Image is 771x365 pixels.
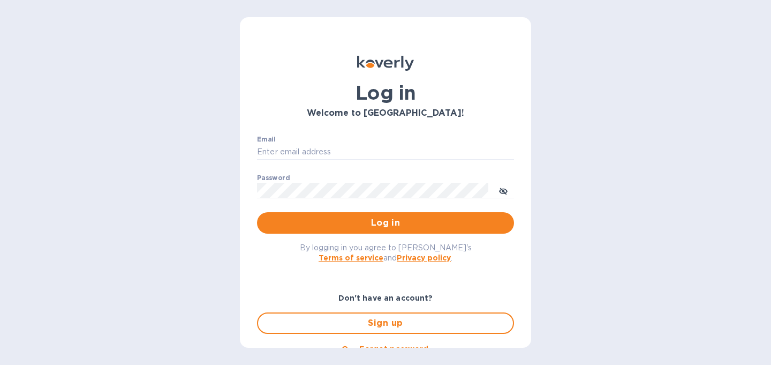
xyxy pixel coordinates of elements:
label: Email [257,136,276,143]
h3: Welcome to [GEOGRAPHIC_DATA]! [257,108,514,118]
span: Log in [266,217,505,229]
span: Sign up [267,317,504,330]
b: Don't have an account? [338,294,433,302]
button: Log in [257,212,514,234]
span: By logging in you agree to [PERSON_NAME]'s and . [300,243,472,262]
u: Forgot password [359,345,428,353]
h1: Log in [257,81,514,104]
button: Sign up [257,312,514,334]
a: Terms of service [319,254,383,262]
label: Password [257,175,290,181]
button: toggle password visibility [493,180,514,201]
input: Enter email address [257,144,514,160]
img: Koverly [357,56,414,71]
a: Privacy policy [397,254,451,262]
